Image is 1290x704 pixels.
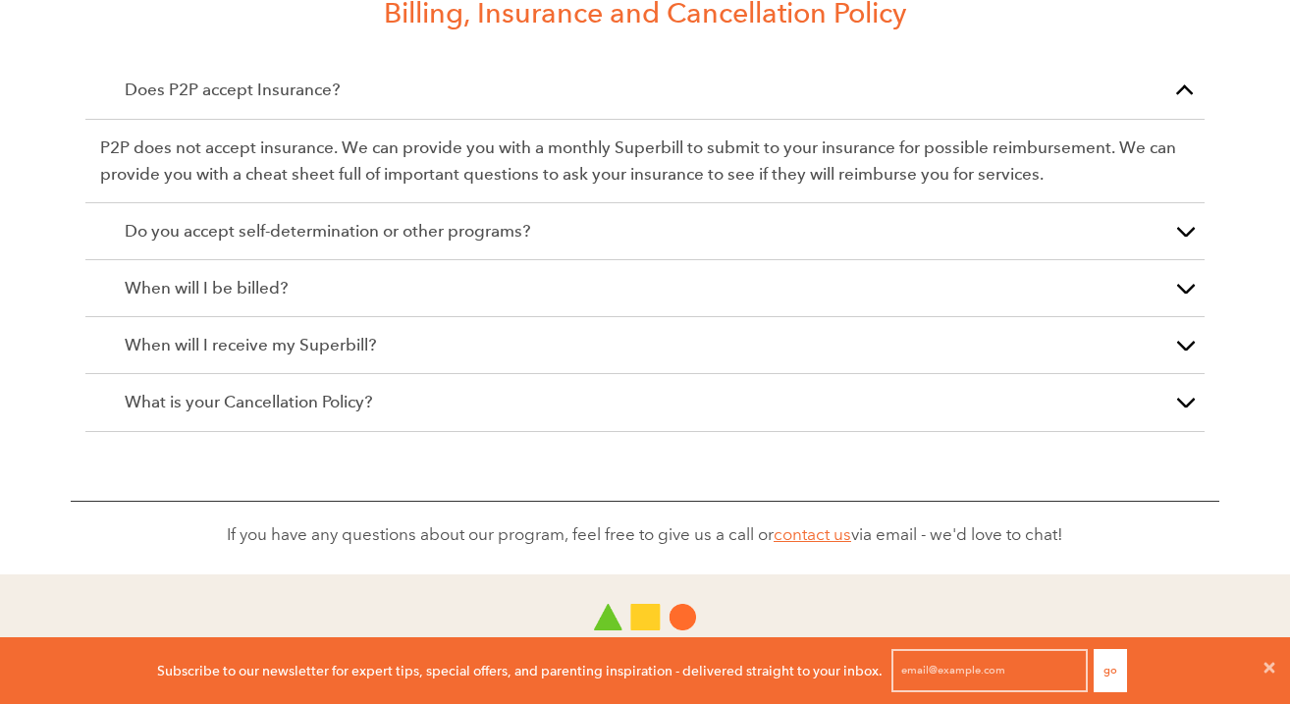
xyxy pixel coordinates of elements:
img: Play 2 Progress logo [594,604,696,630]
input: email@example.com [891,649,1088,692]
a: contact us [774,524,851,545]
p: What is your Cancellation Policy? [125,389,1165,415]
p: Does P2P accept Insurance? [125,77,1165,103]
button: Go [1094,649,1127,692]
p: P2P does not accept insurance. We can provide you with a monthly Superbill to submit to your insu... [100,135,1190,188]
p: Subscribe to our newsletter for expert tips, special offers, and parenting inspiration - delivere... [157,660,883,681]
p: When will I receive my Superbill? [125,332,1165,358]
p: When will I be billed? [125,275,1165,301]
p: Do you accept self-determination or other programs? [125,218,1165,244]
